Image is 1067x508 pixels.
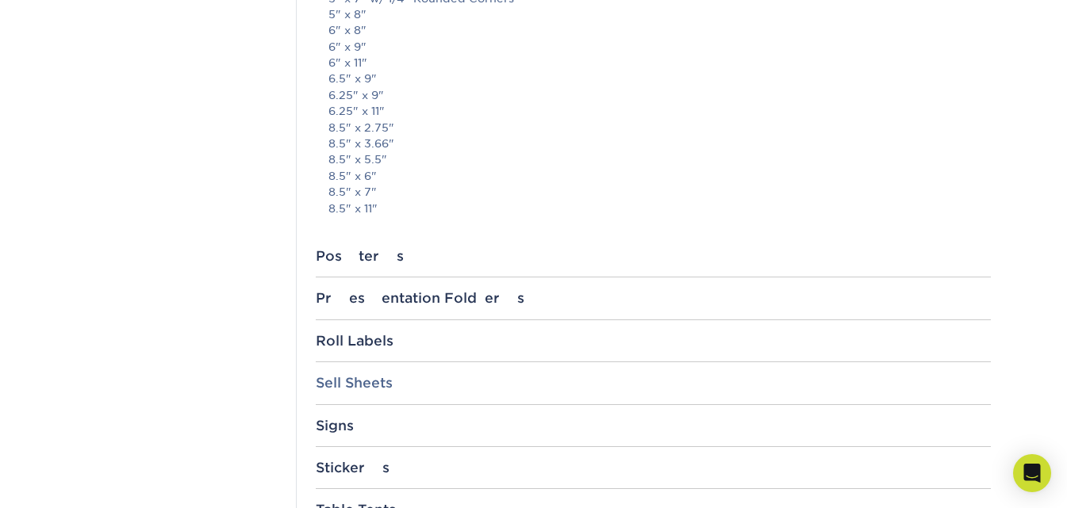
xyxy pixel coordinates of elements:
a: 8.5" x 3.66" [328,137,394,150]
div: Signs [316,418,991,434]
div: Stickers [316,460,991,476]
div: Sell Sheets [316,375,991,391]
a: 8.5" x 5.5" [328,153,387,166]
div: Open Intercom Messenger [1013,454,1051,492]
a: 6.25" x 11" [328,105,385,117]
a: 6" x 9" [328,40,367,53]
a: 8.5" x 6" [328,170,377,182]
a: 6.5" x 9" [328,72,377,85]
a: 8.5" x 11" [328,202,378,215]
a: 6" x 11" [328,56,367,69]
a: 6" x 8" [328,24,367,36]
a: 6.25" x 9" [328,89,384,101]
a: 8.5" x 7" [328,185,377,198]
a: 8.5" x 2.75" [328,121,394,134]
div: Posters [316,248,991,264]
a: 5" x 8" [328,8,367,21]
div: Presentation Folders [316,290,991,306]
div: Roll Labels [316,333,991,349]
